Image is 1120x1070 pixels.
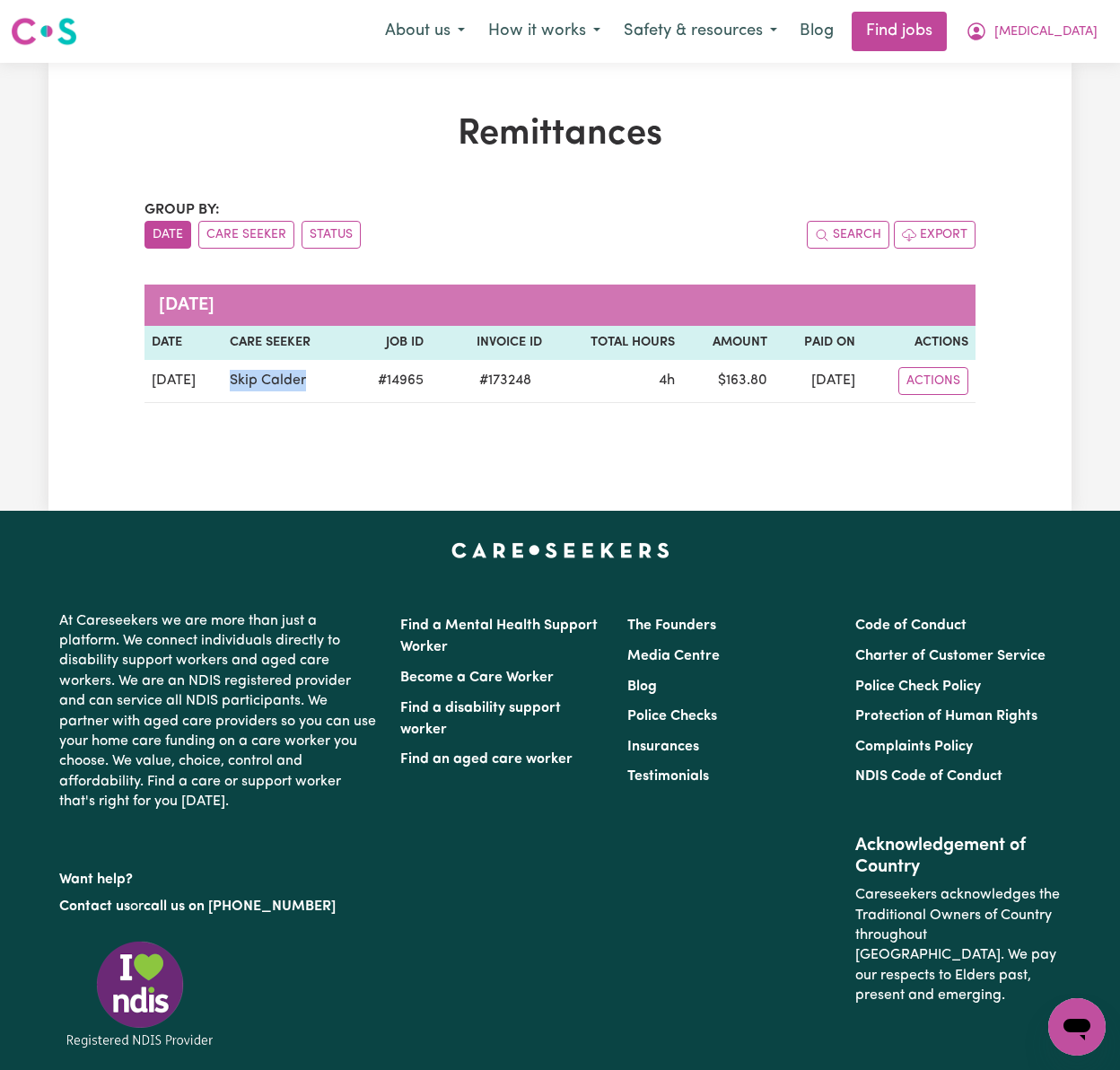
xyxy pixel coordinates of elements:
img: Careseekers logo [11,15,77,48]
a: Careseekers logo [11,11,77,52]
a: Careseekers home page [451,543,669,557]
a: Testimonials [627,769,709,784]
a: Find a Mental Health Support Worker [400,618,598,654]
a: Insurances [627,740,699,754]
a: Find jobs [852,12,947,51]
button: sort invoices by care seeker [198,221,294,249]
a: Charter of Customer Service [855,649,1046,663]
th: Total Hours [549,326,682,360]
td: Skip Calder [223,360,350,403]
a: NDIS Code of Conduct [855,769,1002,784]
th: Paid On [774,326,862,360]
a: Protection of Human Rights [855,709,1037,724]
button: About us [373,13,477,50]
h1: Remittances [144,113,976,156]
caption: [DATE] [144,285,976,326]
span: Group by: [144,203,220,217]
a: Contact us [59,899,130,914]
a: Find an aged care worker [400,752,573,767]
th: Actions [862,326,976,360]
a: The Founders [627,618,716,633]
button: How it works [477,13,612,50]
button: My Account [954,13,1109,50]
th: Amount [682,326,774,360]
th: Invoice ID [431,326,549,360]
h2: Acknowledgement of Country [855,835,1061,878]
a: Become a Care Worker [400,671,554,685]
td: [DATE] [774,360,862,403]
iframe: Button to launch messaging window [1048,998,1106,1056]
a: call us on [PHONE_NUMBER] [144,899,336,914]
button: Safety & resources [612,13,789,50]
a: Police Check Policy [855,680,981,694]
th: Date [144,326,223,360]
td: [DATE] [144,360,223,403]
a: Police Checks [627,709,717,724]
button: Search [807,221,889,249]
p: Careseekers acknowledges the Traditional Owners of Country throughout [GEOGRAPHIC_DATA]. We pay o... [855,878,1061,1013]
td: # 14965 [350,360,431,403]
th: Care Seeker [223,326,350,360]
a: Blog [627,680,657,694]
a: Complaints Policy [855,740,973,754]
p: Want help? [59,863,379,890]
span: # 173248 [468,370,542,391]
a: Code of Conduct [855,618,967,633]
span: [MEDICAL_DATA] [994,22,1098,42]
th: Job ID [350,326,431,360]
button: sort invoices by paid status [302,221,361,249]
a: Find a disability support worker [400,701,561,737]
button: Export [894,221,976,249]
p: At Careseekers we are more than just a platform. We connect individuals directly to disability su... [59,604,379,820]
td: $ 163.80 [682,360,774,403]
span: 4 hours [659,373,675,388]
button: sort invoices by date [144,221,191,249]
a: Media Centre [627,649,720,663]
button: Actions [898,367,968,395]
p: or [59,890,379,924]
a: Blog [789,12,844,51]
img: Registered NDIS provider [59,938,221,1050]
